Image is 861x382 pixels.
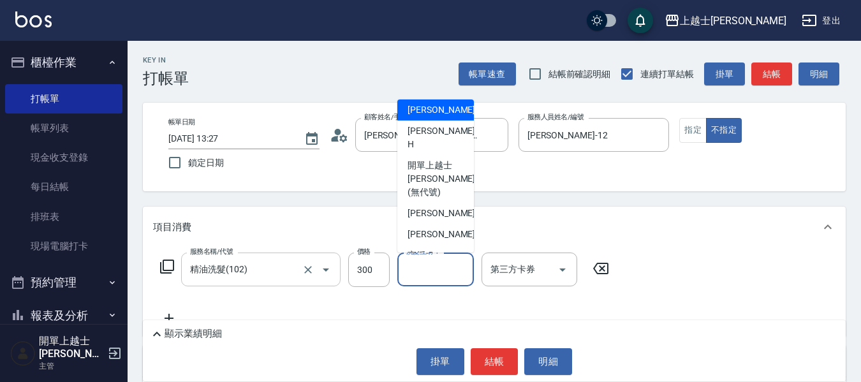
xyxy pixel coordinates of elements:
[165,327,222,341] p: 顯示業績明細
[357,247,371,256] label: 價格
[299,261,317,279] button: Clear
[640,68,694,81] span: 連續打單結帳
[168,128,291,149] input: YYYY/MM/DD hh:mm
[679,118,707,143] button: 指定
[168,117,195,127] label: 帳單日期
[143,56,189,64] h2: Key In
[680,13,786,29] div: 上越士[PERSON_NAME]
[751,62,792,86] button: 結帳
[704,62,745,86] button: 掛單
[143,207,846,247] div: 項目消費
[10,341,36,366] img: Person
[5,266,122,299] button: 預約管理
[153,221,191,234] p: 項目消費
[524,348,572,375] button: 明細
[297,124,327,154] button: Choose date, selected date is 2025-08-11
[5,143,122,172] a: 現金收支登錄
[364,112,437,122] label: 顧客姓名/手機號碼/編號
[5,299,122,332] button: 報表及分析
[797,9,846,33] button: 登出
[5,172,122,202] a: 每日結帳
[188,156,224,170] span: 鎖定日期
[5,231,122,261] a: 現場電腦打卡
[15,11,52,27] img: Logo
[5,84,122,114] a: 打帳單
[39,335,104,360] h5: 開單上越士[PERSON_NAME]
[408,207,483,220] span: [PERSON_NAME] -0
[459,62,516,86] button: 帳單速查
[5,114,122,143] a: 帳單列表
[408,103,488,117] span: [PERSON_NAME] -22
[548,68,611,81] span: 結帳前確認明細
[190,247,233,256] label: 服務名稱/代號
[659,8,791,34] button: 上越士[PERSON_NAME]
[408,124,478,151] span: [PERSON_NAME] -H
[798,62,839,86] button: 明細
[316,260,336,280] button: Open
[143,70,189,87] h3: 打帳單
[416,348,464,375] button: 掛單
[5,202,122,231] a: 排班表
[5,46,122,79] button: 櫃檯作業
[408,159,475,199] span: 開單上越士[PERSON_NAME] (無代號)
[706,118,742,143] button: 不指定
[552,260,573,280] button: Open
[408,228,483,241] span: [PERSON_NAME] -2
[39,360,104,372] p: 主管
[628,8,653,33] button: save
[471,348,519,375] button: 結帳
[408,249,433,262] span: 室媛 -5
[527,112,584,122] label: 服務人員姓名/編號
